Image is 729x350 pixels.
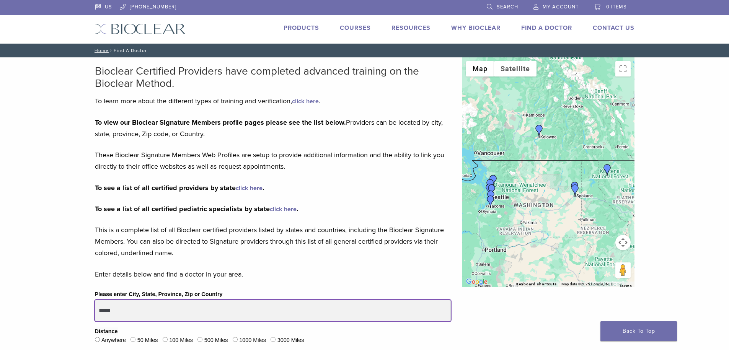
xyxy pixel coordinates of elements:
[464,277,489,287] a: Open this area in Google Maps (opens a new window)
[137,336,158,345] label: 50 Miles
[270,205,297,213] a: click here
[606,4,627,10] span: 0 items
[204,336,228,345] label: 500 Miles
[543,4,579,10] span: My Account
[533,125,545,137] div: Dr. Sandy Crocker
[101,336,126,345] label: Anywhere
[569,184,581,197] div: Dr. Kelly Hennessey
[600,321,677,341] a: Back To Top
[95,327,118,336] legend: Distance
[95,95,451,107] p: To learn more about the different types of training and verification, .
[483,184,496,196] div: Dr. Charles Wallace
[95,269,451,280] p: Enter details below and find a doctor in your area.
[487,175,499,187] div: Dr. Amy Thompson
[601,164,613,176] div: Dr. Steve Davidson
[95,224,451,259] p: This is a complete list of all Bioclear certified providers listed by states and countries, inclu...
[521,24,572,32] a: Find A Doctor
[391,24,431,32] a: Resources
[95,290,223,299] label: Please enter City, State, Province, Zip or Country
[494,61,537,77] button: Show satellite imagery
[92,48,109,53] a: Home
[615,262,631,278] button: Drag Pegman onto the map to open Street View
[497,4,518,10] span: Search
[466,61,494,77] button: Show street map
[95,205,298,213] strong: To see a list of all certified pediatric specialists by state .
[485,190,497,203] div: Dr. Amrita Majumdar
[340,24,371,32] a: Courses
[569,182,581,194] div: Dr. Charles Regalado
[169,336,193,345] label: 100 Miles
[109,49,114,52] span: /
[95,23,186,34] img: Bioclear
[619,284,632,288] a: Terms (opens in new tab)
[95,149,451,172] p: These Bioclear Signature Members Web Profiles are setup to provide additional information and the...
[284,24,319,32] a: Products
[451,24,501,32] a: Why Bioclear
[484,179,496,191] div: Dr. Brent Robinson
[484,195,497,208] div: Dr. Chelsea Momany
[239,336,266,345] label: 1000 Miles
[615,235,631,250] button: Map camera controls
[516,282,557,287] button: Keyboard shortcuts
[95,117,451,140] p: Providers can be located by city, state, province, Zip code, or Country.
[95,118,346,127] strong: To view our Bioclear Signature Members profile pages please see the list below.
[89,44,640,57] nav: Find A Doctor
[615,61,631,77] button: Toggle fullscreen view
[292,98,319,105] a: click here
[593,24,634,32] a: Contact Us
[236,184,263,192] a: click here
[486,184,498,197] div: Dr. James Rosenwald
[464,277,489,287] img: Google
[561,282,615,286] span: Map data ©2025 Google, INEGI
[277,336,304,345] label: 3000 Miles
[95,65,451,90] h2: Bioclear Certified Providers have completed advanced training on the Bioclear Method.
[95,184,264,192] strong: To see a list of all certified providers by state .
